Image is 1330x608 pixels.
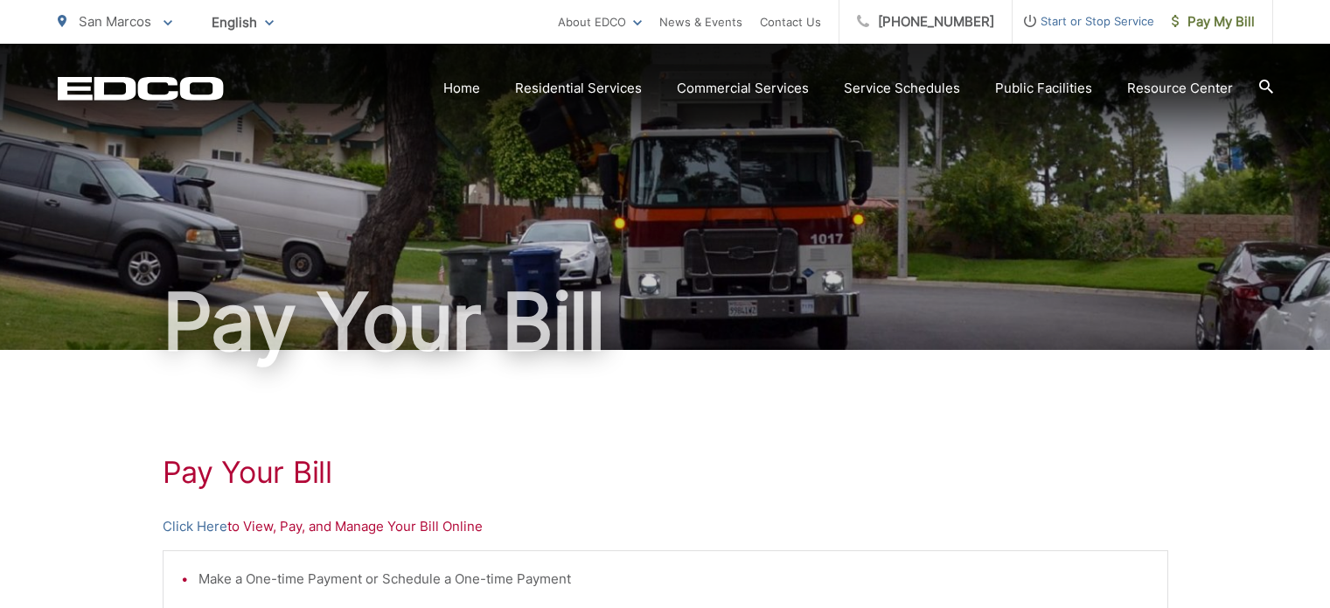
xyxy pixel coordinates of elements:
[58,278,1273,366] h1: Pay Your Bill
[163,516,227,537] a: Click Here
[677,78,809,99] a: Commercial Services
[995,78,1092,99] a: Public Facilities
[163,516,1168,537] p: to View, Pay, and Manage Your Bill Online
[515,78,642,99] a: Residential Services
[558,11,642,32] a: About EDCO
[844,78,960,99] a: Service Schedules
[198,569,1150,590] li: Make a One-time Payment or Schedule a One-time Payment
[198,7,287,38] span: English
[163,455,1168,490] h1: Pay Your Bill
[659,11,742,32] a: News & Events
[79,13,151,30] span: San Marcos
[443,78,480,99] a: Home
[1172,11,1255,32] span: Pay My Bill
[1127,78,1233,99] a: Resource Center
[58,76,224,101] a: EDCD logo. Return to the homepage.
[760,11,821,32] a: Contact Us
